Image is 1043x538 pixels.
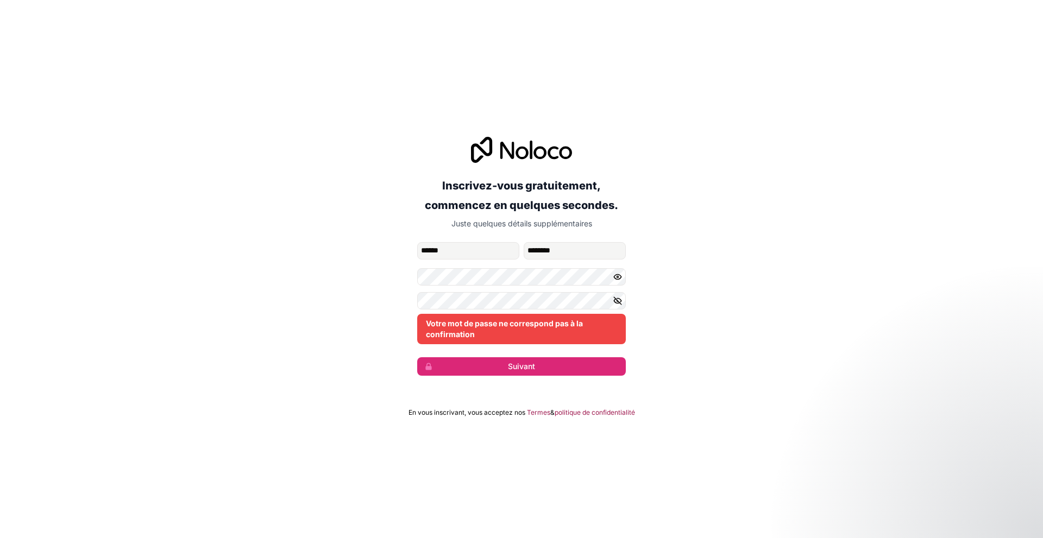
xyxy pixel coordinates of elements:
[426,319,583,339] font: Votre mot de passe ne correspond pas à la confirmation
[417,268,626,286] input: Mot de passe
[550,408,555,416] font: &
[417,242,519,259] input: prénom
[417,357,626,376] button: Suivant
[527,408,550,417] a: Termes
[826,457,1043,533] iframe: Message de notifications d'interphone
[417,292,626,309] input: Confirmez le mot de passe
[451,219,592,228] font: Juste quelques détails supplémentaires
[524,242,626,259] input: nom de famille
[409,408,525,416] font: En vous inscrivant, vous acceptez nos
[555,408,635,417] a: politique de confidentialité
[425,179,618,212] font: Inscrivez-vous gratuitement, commencez en quelques secondes.
[508,362,535,371] font: Suivant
